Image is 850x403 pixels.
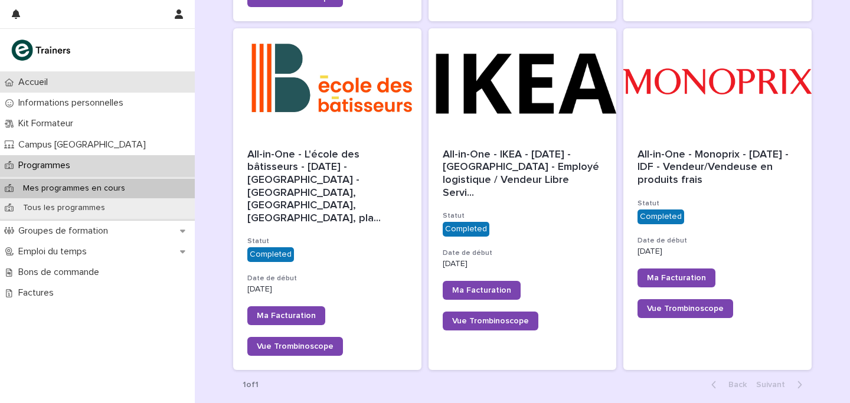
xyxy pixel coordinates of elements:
span: Vue Trombinoscope [647,304,724,313]
img: K0CqGN7SDeD6s4JG8KQk [9,38,74,62]
a: All-in-One - L'école des bâtisseurs - [DATE] - [GEOGRAPHIC_DATA] - [GEOGRAPHIC_DATA], [GEOGRAPHIC... [233,28,421,371]
button: Next [751,379,812,390]
span: All-in-One - Monoprix - [DATE] - IDF - Vendeur/Vendeuse en produits frais [637,149,792,185]
p: Factures [14,287,63,299]
a: Vue Trombinoscope [443,312,538,330]
p: Accueil [14,77,57,88]
span: Ma Facturation [647,274,706,282]
h3: Statut [247,237,407,246]
a: All-in-One - IKEA - [DATE] - [GEOGRAPHIC_DATA] - Employé logistique / Vendeur Libre Servi...Statu... [429,28,617,371]
a: All-in-One - Monoprix - [DATE] - IDF - Vendeur/Vendeuse en produits fraisStatutCompletedDate de d... [623,28,812,371]
div: All-in-One - L'école des bâtisseurs - 1 - Octobre 2024 - Île-de-France - Maçon, couvreur, plombie... [247,149,407,225]
button: Back [702,379,751,390]
a: Ma Facturation [247,306,325,325]
p: 1 of 1 [233,371,268,399]
span: Vue Trombinoscope [257,342,334,350]
span: All-in-One - IKEA - [DATE] - [GEOGRAPHIC_DATA] - Employé logistique / Vendeur Libre Servi ... [443,149,603,199]
p: Bons de commande [14,267,109,278]
a: Ma Facturation [443,281,521,300]
span: Vue Trombinoscope [452,317,529,325]
p: Tous les programmes [14,203,115,213]
p: Campus [GEOGRAPHIC_DATA] [14,139,155,150]
span: Back [721,381,747,389]
h3: Statut [443,211,603,221]
a: Vue Trombinoscope [247,337,343,356]
div: Completed [637,209,684,224]
span: Ma Facturation [452,286,511,294]
p: Mes programmes en cours [14,184,135,194]
span: All-in-One - L'école des bâtisseurs - [DATE] - [GEOGRAPHIC_DATA] - [GEOGRAPHIC_DATA], [GEOGRAPHIC... [247,149,407,225]
span: Ma Facturation [257,312,316,320]
p: Kit Formateur [14,118,83,129]
h3: Date de début [637,236,797,245]
p: Groupes de formation [14,225,117,237]
p: Programmes [14,160,80,171]
h3: Date de début [247,274,407,283]
p: Informations personnelles [14,97,133,109]
div: Completed [247,247,294,262]
p: [DATE] [247,284,407,294]
div: Completed [443,222,489,237]
p: [DATE] [443,259,603,269]
span: Next [756,381,792,389]
p: [DATE] [637,247,797,257]
a: Vue Trombinoscope [637,299,733,318]
p: Emploi du temps [14,246,96,257]
h3: Statut [637,199,797,208]
a: Ma Facturation [637,268,715,287]
div: All-in-One - IKEA - 15 - Septembre 2024 - Île-de-France - Employé logistique / Vendeur Libre Serv... [443,149,603,199]
h3: Date de début [443,248,603,258]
